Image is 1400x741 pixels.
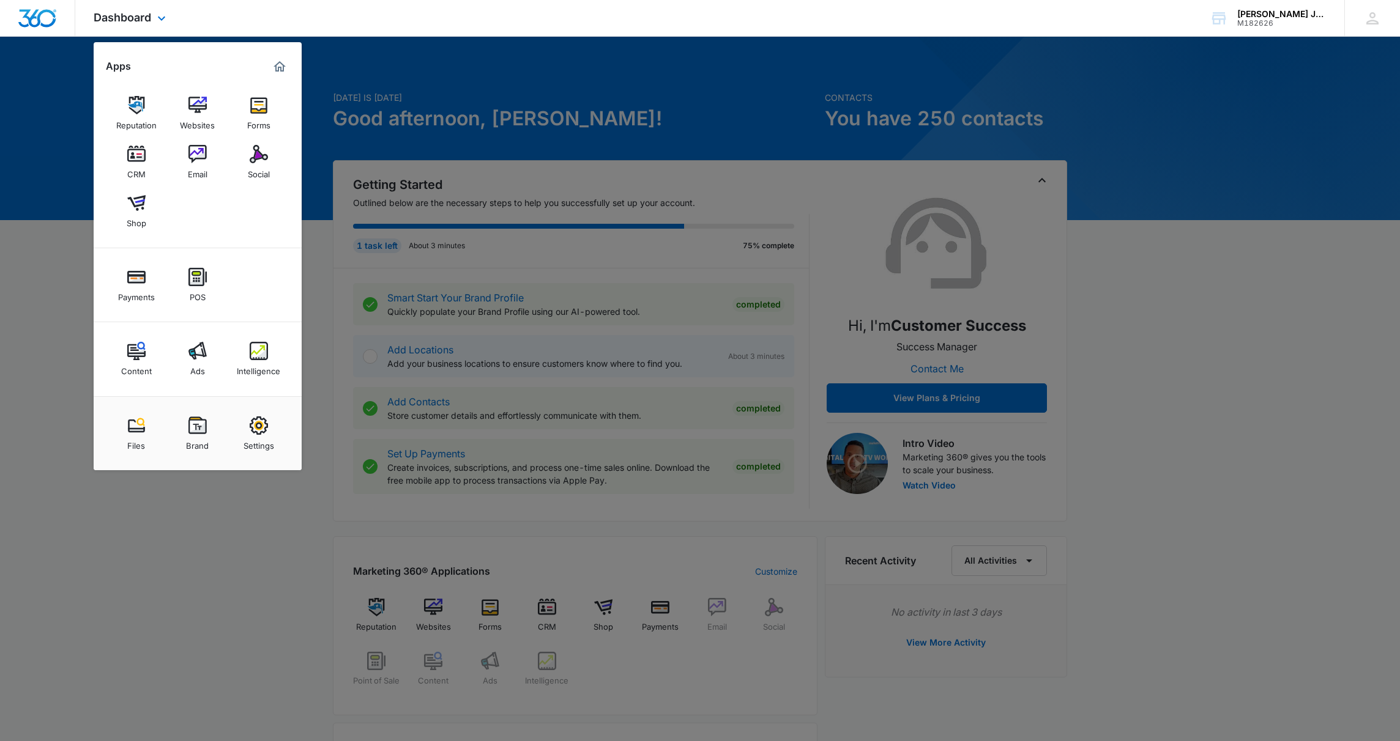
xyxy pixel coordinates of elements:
div: Files [127,435,145,451]
div: Content [121,360,152,376]
a: Ads [174,336,221,382]
div: Websites [180,114,215,130]
div: Intelligence [237,360,280,376]
div: account id [1237,19,1327,28]
div: Shop [127,212,146,228]
a: Email [174,139,221,185]
a: Payments [113,262,160,308]
span: Dashboard [94,11,151,24]
a: Brand [174,410,221,457]
a: Websites [174,90,221,136]
h2: Apps [106,61,131,72]
div: POS [190,286,206,302]
a: Marketing 360® Dashboard [270,57,289,76]
a: Forms [236,90,282,136]
div: Social [248,163,270,179]
a: CRM [113,139,160,185]
div: Brand [186,435,209,451]
a: Intelligence [236,336,282,382]
div: Forms [247,114,270,130]
div: CRM [127,163,146,179]
div: Settings [244,435,274,451]
div: Reputation [116,114,157,130]
div: account name [1237,9,1327,19]
a: Reputation [113,90,160,136]
a: Social [236,139,282,185]
a: POS [174,262,221,308]
div: Email [188,163,207,179]
div: Payments [118,286,155,302]
div: Ads [190,360,205,376]
a: Content [113,336,160,382]
a: Files [113,410,160,457]
a: Settings [236,410,282,457]
a: Shop [113,188,160,234]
